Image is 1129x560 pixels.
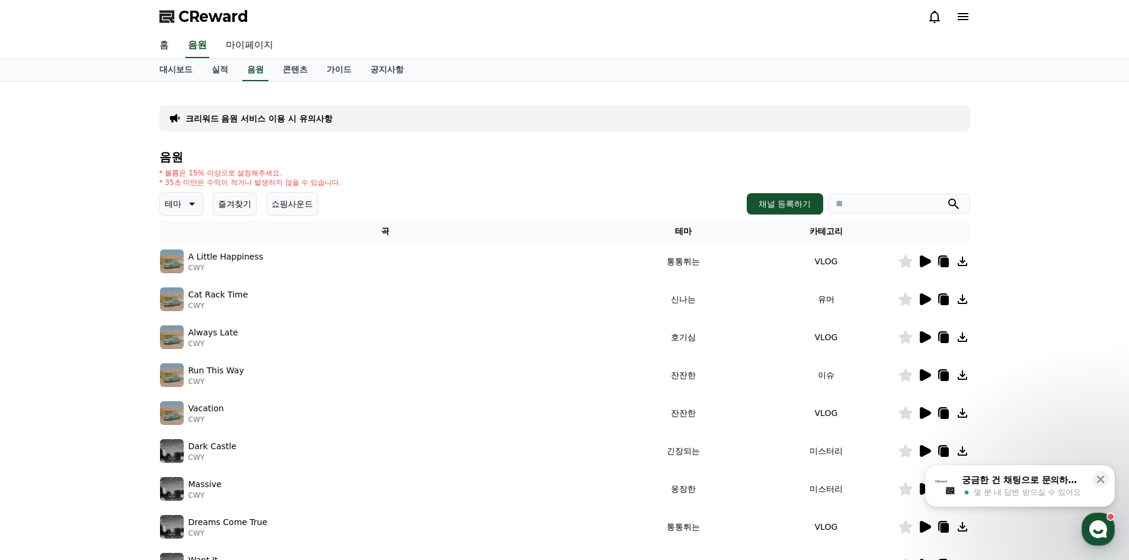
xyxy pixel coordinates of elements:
td: 긴장되는 [612,432,754,470]
td: 잔잔한 [612,356,754,394]
button: 채널 등록하기 [747,193,823,215]
p: CWY [188,263,264,273]
p: CWY [188,529,268,538]
td: VLOG [754,318,897,356]
img: music [160,515,184,539]
img: music [160,363,184,387]
span: 대화 [108,394,123,404]
a: 설정 [153,376,228,405]
td: 호기심 [612,318,754,356]
td: 이슈 [754,356,897,394]
p: Always Late [188,327,238,339]
p: CWY [188,377,244,386]
a: 실적 [202,59,238,81]
td: 잔잔한 [612,394,754,432]
p: 테마 [165,196,181,212]
a: 음원 [185,33,209,58]
img: music [160,325,184,349]
span: 설정 [183,393,197,403]
a: 공지사항 [361,59,413,81]
p: * 볼륨은 15% 이상으로 설정해주세요. [159,168,342,178]
h4: 음원 [159,151,970,164]
td: 미스터리 [754,470,897,508]
th: 카테고리 [754,220,897,242]
td: 통통튀는 [612,508,754,546]
img: music [160,287,184,311]
button: 즐겨찾기 [213,192,257,216]
p: Dreams Come True [188,516,268,529]
td: VLOG [754,242,897,280]
a: 홈 [4,376,78,405]
p: CWY [188,339,238,348]
td: 통통튀는 [612,242,754,280]
button: 쇼핑사운드 [266,192,318,216]
span: 홈 [37,393,44,403]
p: CWY [188,415,224,424]
a: 홈 [150,33,178,58]
a: 마이페이지 [216,33,283,58]
button: 테마 [159,192,203,216]
a: 대시보드 [150,59,202,81]
td: VLOG [754,508,897,546]
p: CWY [188,491,222,500]
img: music [160,249,184,273]
td: VLOG [754,394,897,432]
p: * 35초 미만은 수익이 적거나 발생하지 않을 수 있습니다. [159,178,342,187]
a: 대화 [78,376,153,405]
span: CReward [178,7,248,26]
a: 가이드 [317,59,361,81]
a: 음원 [242,59,268,81]
td: 미스터리 [754,432,897,470]
a: CReward [159,7,248,26]
p: Vacation [188,402,224,415]
img: music [160,477,184,501]
th: 테마 [612,220,754,242]
img: music [160,439,184,463]
p: A Little Happiness [188,251,264,263]
p: Dark Castle [188,440,236,453]
a: 크리워드 음원 서비스 이용 시 유의사항 [185,113,332,124]
td: 웅장한 [612,470,754,508]
img: music [160,401,184,425]
p: Massive [188,478,222,491]
td: 유머 [754,280,897,318]
td: 신나는 [612,280,754,318]
p: CWY [188,301,248,311]
p: CWY [188,453,236,462]
th: 곡 [159,220,612,242]
a: 콘텐츠 [273,59,317,81]
p: Cat Rack Time [188,289,248,301]
p: Run This Way [188,364,244,377]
